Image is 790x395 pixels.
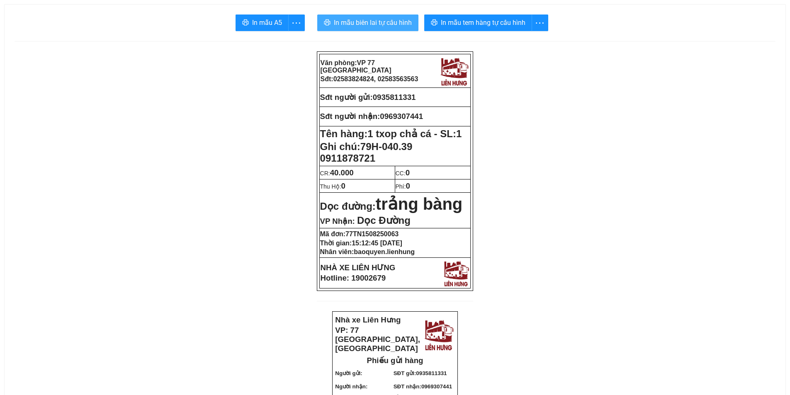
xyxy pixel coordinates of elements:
[289,18,304,28] span: more
[424,15,532,31] button: printerIn mẫu tem hàng tự cấu hình
[320,201,463,212] strong: Dọc đường:
[422,317,455,351] img: logo
[376,195,462,213] span: trảng bàng
[394,370,447,376] strong: SĐT gửi:
[320,230,399,237] strong: Mã đơn:
[335,326,420,353] strong: VP: 77 [GEOGRAPHIC_DATA], [GEOGRAPHIC_DATA]
[396,170,410,177] span: CC:
[441,17,525,28] span: In mẫu tem hàng tự cấu hình
[532,18,548,28] span: more
[345,230,399,237] span: 77TN1508250063
[335,383,367,390] strong: Người nhận:
[320,112,380,121] strong: Sđt người nhận:
[406,168,410,177] span: 0
[321,75,418,82] strong: Sđt:
[335,370,362,376] strong: Người gửi:
[320,93,373,102] strong: Sđt người gửi:
[320,240,402,247] strong: Thời gian:
[380,112,423,121] span: 0969307441
[320,183,345,190] span: Thu Hộ:
[242,19,249,27] span: printer
[367,128,462,139] span: 1 txop chả cá - SL:
[456,128,462,139] span: 1
[396,183,410,190] span: Phí:
[442,259,470,287] img: logo
[352,240,402,247] span: 15:12:45 [DATE]
[335,315,401,324] strong: Nhà xe Liên Hưng
[320,141,413,164] span: 79H-040.39 0911878721
[321,59,391,74] strong: Văn phòng:
[367,356,423,365] strong: Phiếu gửi hàng
[320,217,355,225] span: VP Nhận:
[320,141,413,164] span: Ghi chú:
[373,93,416,102] span: 0935811331
[252,17,282,28] span: In mẫu A5
[431,19,438,27] span: printer
[394,383,452,390] strong: SĐT nhận:
[334,17,412,28] span: In mẫu biên lai tự cấu hình
[532,15,548,31] button: more
[317,15,418,31] button: printerIn mẫu biên lai tự cấu hình
[416,370,447,376] span: 0935811331
[288,15,305,31] button: more
[236,15,289,31] button: printerIn mẫu A5
[438,55,470,87] img: logo
[320,128,462,139] strong: Tên hàng:
[320,248,415,255] strong: Nhân viên:
[321,263,396,272] strong: NHÀ XE LIÊN HƯNG
[330,168,354,177] span: 40.000
[354,248,415,255] span: baoquyen.lienhung
[333,75,418,82] span: 02583824824, 02583563563
[421,383,452,390] span: 0969307441
[320,170,354,177] span: CR:
[341,182,345,190] span: 0
[324,19,331,27] span: printer
[321,274,386,282] strong: Hotline: 19002679
[357,215,411,226] span: Dọc Đường
[321,59,391,74] span: VP 77 [GEOGRAPHIC_DATA]
[406,182,410,190] span: 0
